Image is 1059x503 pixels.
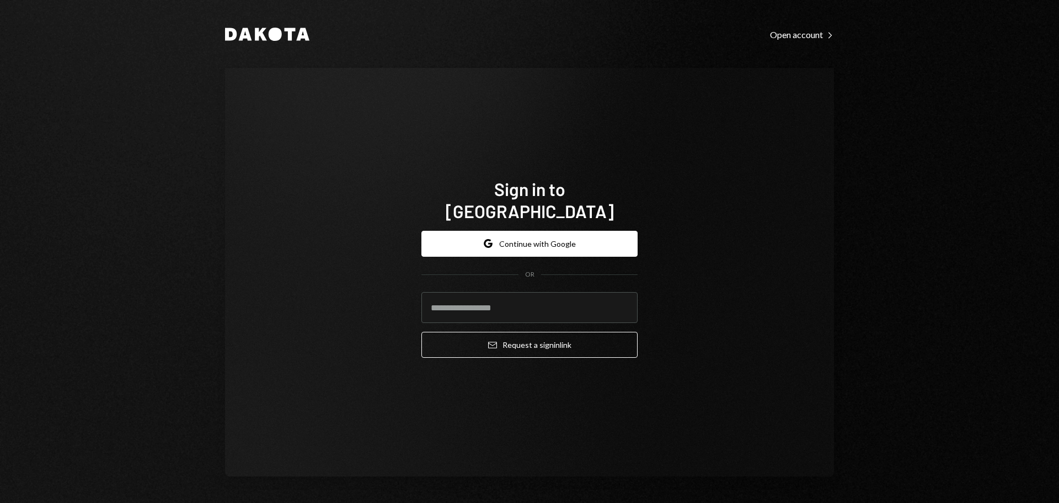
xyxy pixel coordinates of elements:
[421,231,638,257] button: Continue with Google
[421,178,638,222] h1: Sign in to [GEOGRAPHIC_DATA]
[770,29,834,40] div: Open account
[770,28,834,40] a: Open account
[421,332,638,358] button: Request a signinlink
[525,270,534,279] div: OR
